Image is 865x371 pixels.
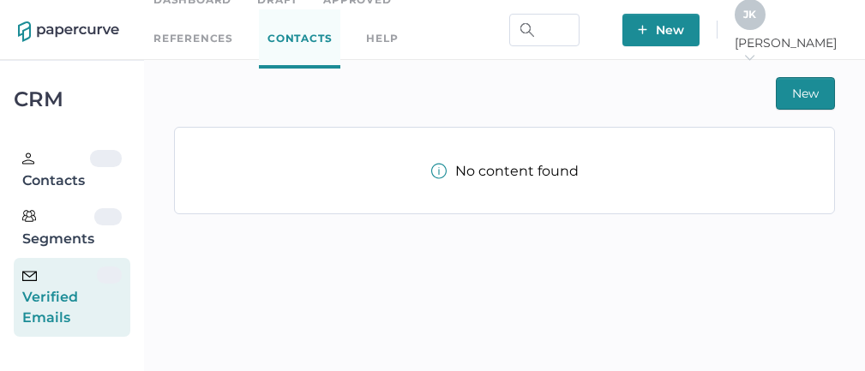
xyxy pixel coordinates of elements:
[520,23,534,37] img: search.bf03fe8b.svg
[431,163,579,179] div: No content found
[792,78,819,109] span: New
[18,21,119,42] img: papercurve-logo-colour.7244d18c.svg
[622,14,700,46] button: New
[22,208,94,249] div: Segments
[776,77,835,110] button: New
[509,14,580,46] input: Search Workspace
[22,209,36,223] img: segments.b9481e3d.svg
[638,25,647,34] img: plus-white.e19ec114.svg
[638,14,684,46] span: New
[366,29,398,48] div: help
[735,35,847,66] span: [PERSON_NAME]
[153,29,233,48] a: References
[431,163,447,179] img: info-tooltip-active.a952ecf1.svg
[22,266,97,328] div: Verified Emails
[743,8,756,21] span: J K
[743,51,755,63] i: arrow_right
[259,9,340,69] a: Contacts
[14,92,130,107] div: CRM
[22,150,90,191] div: Contacts
[22,271,37,281] img: email-icon-black.c777dcea.svg
[22,153,34,165] img: person.20a629c4.svg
